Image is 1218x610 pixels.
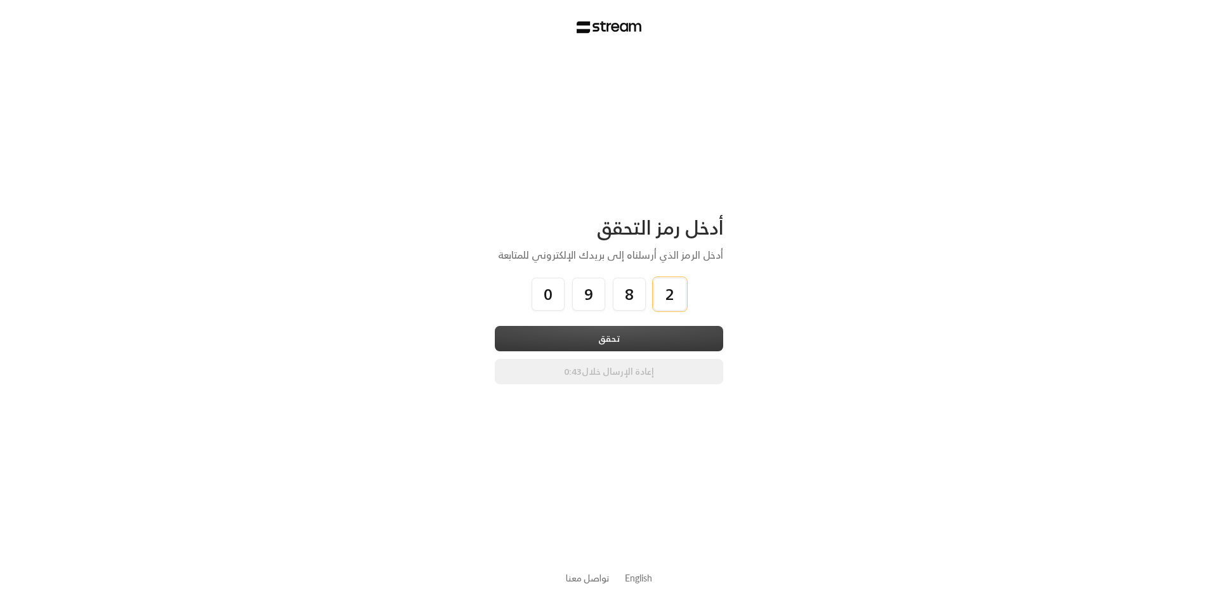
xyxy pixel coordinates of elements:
div: أدخل الرمز الذي أرسلناه إلى بريدك الإلكتروني للمتابعة [495,247,723,263]
a: تواصل معنا [566,570,610,586]
button: تواصل معنا [566,571,610,585]
img: Stream Logo [577,21,642,34]
a: English [625,566,652,590]
button: تحقق [495,326,723,351]
div: أدخل رمز التحقق [495,216,723,240]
